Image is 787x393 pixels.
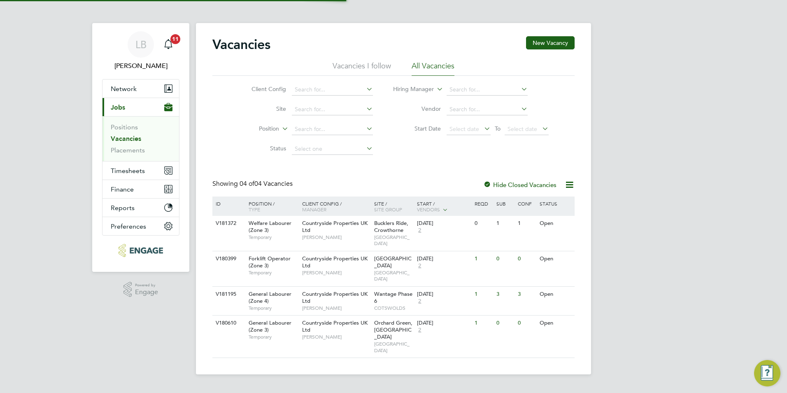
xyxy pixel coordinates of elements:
a: 11 [160,31,177,58]
span: Site Group [374,206,402,213]
div: Sub [494,196,516,211]
div: 0 [516,251,537,267]
label: Hide Closed Vacancies [483,181,556,189]
div: 3 [516,287,537,302]
div: Open [538,216,573,231]
span: Preferences [111,222,146,230]
div: Open [538,316,573,331]
div: Jobs [102,116,179,161]
button: Network [102,80,179,98]
div: [DATE] [417,291,470,298]
span: LB [135,39,147,50]
span: Countryside Properties UK Ltd [302,290,368,304]
label: Status [239,145,286,152]
span: Type [249,206,260,213]
span: General Labourer (Zone 4) [249,290,291,304]
div: Position / [242,196,300,216]
div: 0 [494,316,516,331]
span: [GEOGRAPHIC_DATA] [374,269,413,282]
input: Search for... [292,84,373,96]
span: Lauren Bowron [102,61,179,71]
span: [GEOGRAPHIC_DATA] [374,234,413,247]
span: 04 of [240,180,254,188]
span: [PERSON_NAME] [302,234,370,241]
span: Select date [508,125,537,133]
button: Timesheets [102,161,179,180]
a: Placements [111,146,145,154]
div: V180399 [214,251,242,267]
div: Start / [415,196,473,217]
span: Wantage Phase 6 [374,290,412,304]
input: Search for... [292,104,373,115]
div: [DATE] [417,255,470,262]
div: Status [538,196,573,211]
span: 2 [417,227,422,234]
span: Engage [135,289,158,296]
label: Start Date [393,125,441,132]
li: Vacancies I follow [333,61,391,76]
input: Search for... [447,84,528,96]
label: Hiring Manager [387,85,434,94]
span: Temporary [249,305,298,311]
span: [PERSON_NAME] [302,269,370,276]
button: Engage Resource Center [754,360,780,386]
div: 1 [473,251,494,267]
label: Vendor [393,105,441,112]
div: [DATE] [417,220,470,227]
button: Preferences [102,217,179,235]
div: Site / [372,196,415,216]
div: ID [214,196,242,211]
div: V180610 [214,316,242,331]
div: 1 [516,216,537,231]
span: [PERSON_NAME] [302,305,370,311]
div: V181372 [214,216,242,231]
div: 1 [494,216,516,231]
span: COTSWOLDS [374,305,413,311]
span: Temporary [249,234,298,241]
span: Orchard Green, [GEOGRAPHIC_DATA] [374,319,412,340]
div: 1 [473,316,494,331]
span: Bucklers Ride, Crowthorne [374,220,408,234]
span: Network [111,85,137,93]
a: Positions [111,123,138,131]
div: Open [538,251,573,267]
button: Reports [102,199,179,217]
div: Reqd [473,196,494,211]
button: Finance [102,180,179,198]
div: V181195 [214,287,242,302]
span: Temporary [249,334,298,340]
span: 2 [417,327,422,334]
div: Showing [212,180,294,188]
span: Vendors [417,206,440,213]
span: 04 Vacancies [240,180,293,188]
span: [PERSON_NAME] [302,334,370,340]
span: Reports [111,204,135,212]
h2: Vacancies [212,36,270,53]
span: Finance [111,185,134,193]
div: Client Config / [300,196,372,216]
div: 3 [494,287,516,302]
span: Welfare Labourer (Zone 3) [249,220,291,234]
span: 11 [170,34,180,44]
div: 0 [473,216,494,231]
div: 0 [494,251,516,267]
span: Select date [449,125,479,133]
span: Temporary [249,269,298,276]
a: Go to home page [102,244,179,257]
img: pcrnet-logo-retina.png [119,244,163,257]
span: 2 [417,298,422,305]
div: [DATE] [417,320,470,327]
nav: Main navigation [92,23,189,272]
a: LB[PERSON_NAME] [102,31,179,71]
li: All Vacancies [412,61,454,76]
input: Search for... [292,124,373,135]
span: To [492,123,503,134]
button: New Vacancy [526,36,575,49]
span: Powered by [135,282,158,289]
span: Manager [302,206,326,213]
a: Powered byEngage [123,282,158,297]
div: 0 [516,316,537,331]
button: Jobs [102,98,179,116]
input: Select one [292,143,373,155]
label: Site [239,105,286,112]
